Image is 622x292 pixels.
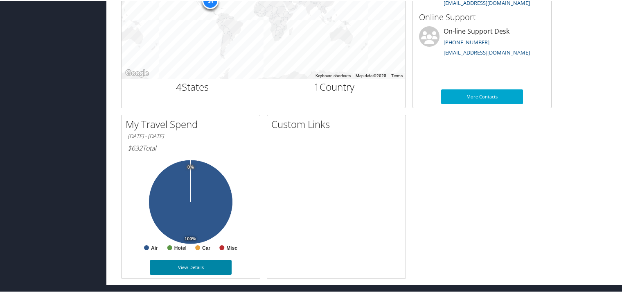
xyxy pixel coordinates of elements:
[151,244,158,250] text: Air
[176,79,182,93] span: 4
[128,132,254,139] h6: [DATE] - [DATE]
[124,67,151,78] a: Open this area in Google Maps (opens a new window)
[126,116,260,130] h2: My Travel Spend
[185,236,196,241] tspan: 100%
[174,244,187,250] text: Hotel
[187,164,194,169] tspan: 0%
[271,116,406,130] h2: Custom Links
[202,244,210,250] text: Car
[314,79,320,93] span: 1
[444,38,489,45] a: [PHONE_NUMBER]
[316,72,351,78] button: Keyboard shortcuts
[226,244,237,250] text: Misc
[356,73,386,77] span: Map data ©2025
[124,67,151,78] img: Google
[391,73,403,77] a: Terms (opens in new tab)
[128,143,142,152] span: $632
[419,11,545,22] h3: Online Support
[270,79,399,93] h2: Country
[150,259,232,274] a: View Details
[441,89,523,103] a: More Contacts
[444,48,530,55] a: [EMAIL_ADDRESS][DOMAIN_NAME]
[128,79,257,93] h2: States
[415,25,549,59] li: On-line Support Desk
[128,143,254,152] h6: Total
